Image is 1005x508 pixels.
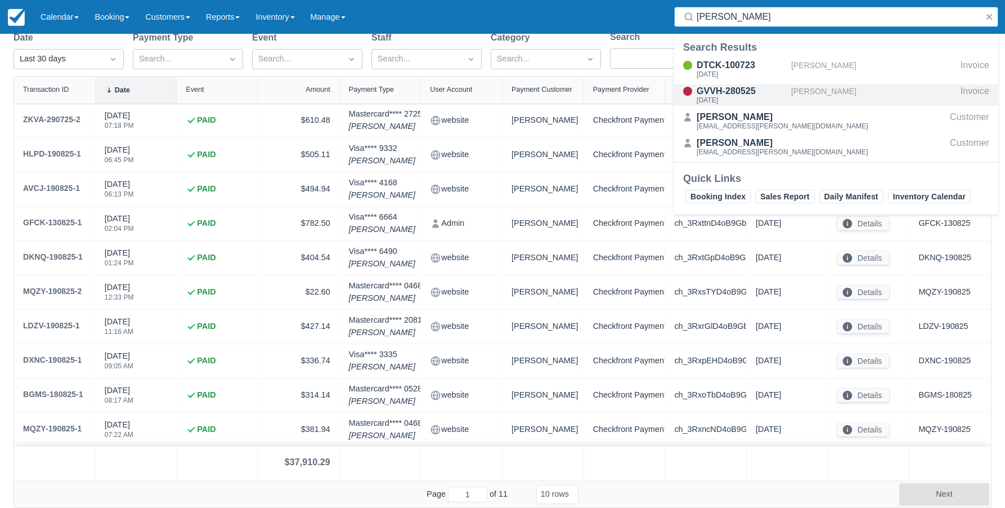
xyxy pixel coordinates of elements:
[23,113,80,126] div: ZKVA-290725-2
[593,284,656,300] div: Checkfront Payments
[197,286,216,298] strong: PAID
[685,190,751,203] a: Booking Index
[674,319,737,335] div: ch_3RxrGlD4oB9Gbrmp2wI026Lr
[430,181,493,197] div: website
[105,397,133,404] div: 08:17 AM
[23,216,82,229] div: GFCK-130825-1
[23,181,80,195] div: AVCJ-190825-1
[349,86,394,93] div: Payment Type
[105,316,133,342] div: [DATE]
[585,54,596,65] span: Dropdown icon
[349,314,422,338] div: Mastercard **** 2081
[267,113,330,128] div: $610.48
[674,387,737,403] div: ch_3RxoTbD4oB9Gbrmp15q7cADo
[306,86,330,93] div: Amount
[23,422,82,435] div: MQZY-190825-1
[349,108,422,132] div: Mastercard **** 2725
[23,147,81,161] div: HLPD-190825-1
[918,252,971,264] a: DKNQ-190825
[23,387,83,401] div: BGMS-180825-1
[430,387,493,403] div: website
[105,282,134,308] div: [DATE]
[918,424,970,436] a: MQZY-190825
[23,353,82,367] div: DXNC-190825-1
[105,350,133,376] div: [DATE]
[107,54,119,65] span: Dropdown icon
[23,250,83,264] div: DKNQ-190825-1
[14,31,38,44] label: Date
[697,71,787,78] div: [DATE]
[252,31,281,44] label: Event
[512,113,575,128] div: [PERSON_NAME]
[674,136,998,158] a: [PERSON_NAME][EMAIL_ADDRESS][PERSON_NAME][DOMAIN_NAME]Customer
[105,419,133,445] div: [DATE]
[950,110,989,132] div: Customer
[105,122,134,129] div: 07:18 PM
[371,31,396,44] label: Staff
[285,456,330,469] div: $37,910.29
[227,54,238,65] span: Dropdown icon
[512,250,575,266] div: [PERSON_NAME]
[697,136,868,150] div: [PERSON_NAME]
[267,216,330,231] div: $782.50
[791,84,956,106] div: [PERSON_NAME]
[756,319,819,335] div: [DATE]
[918,320,968,333] a: LDZV-190825
[888,190,971,203] a: Inventory Calendar
[430,216,493,231] div: Admin
[593,319,656,335] div: Checkfront Payments
[23,284,82,300] a: MQZY-190825-2
[197,114,216,127] strong: PAID
[23,86,69,93] div: Transaction ID
[837,354,889,368] button: Details
[349,121,422,133] em: [PERSON_NAME]
[593,250,656,266] div: Checkfront Payments
[674,216,737,231] div: ch_3RxttnD4oB9Gbrmp2Om4bbyP
[683,172,989,185] div: Quick Links
[756,387,819,403] div: [DATE]
[197,389,216,402] strong: PAID
[610,30,644,44] label: Search
[23,284,82,298] div: MQZY-190825-2
[197,320,216,333] strong: PAID
[697,59,787,72] div: DTCK-100723
[837,423,889,436] button: Details
[499,489,508,498] span: 11
[512,422,575,438] div: [PERSON_NAME]
[756,250,819,266] div: [DATE]
[697,84,787,98] div: GVVH-280525
[105,110,134,136] div: [DATE]
[197,217,216,230] strong: PAID
[837,217,889,230] button: Details
[23,147,81,163] a: HLPD-190825-1
[674,59,998,80] a: DTCK-100723[DATE][PERSON_NAME]Invoice
[267,319,330,335] div: $427.14
[512,181,575,197] div: [PERSON_NAME]
[674,353,737,369] div: ch_3RxpEHD4oB9Gbrmp2Hsvgz2b
[23,319,80,335] a: LDZV-190825-1
[918,217,970,230] a: GFCK-130825
[23,387,83,403] a: BGMS-180825-1
[23,113,80,128] a: ZKVA-290725-2
[267,422,330,438] div: $381.94
[756,216,819,231] div: [DATE]
[349,361,415,373] em: [PERSON_NAME]
[105,260,134,266] div: 01:24 PM
[756,353,819,369] div: [DATE]
[791,59,956,80] div: [PERSON_NAME]
[23,353,82,369] a: DXNC-190825-1
[674,84,998,106] a: GVVH-280525[DATE][PERSON_NAME]Invoice
[349,327,422,339] em: [PERSON_NAME]
[105,179,134,204] div: [DATE]
[819,190,883,203] a: Daily Manifest
[23,181,80,197] a: AVCJ-190825-1
[593,216,656,231] div: Checkfront Payments
[950,136,989,158] div: Customer
[593,86,649,93] div: Payment Provider
[899,483,989,506] button: Next
[430,250,493,266] div: website
[697,110,868,124] div: [PERSON_NAME]
[430,319,493,335] div: website
[267,250,330,266] div: $404.54
[427,487,508,502] span: Page of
